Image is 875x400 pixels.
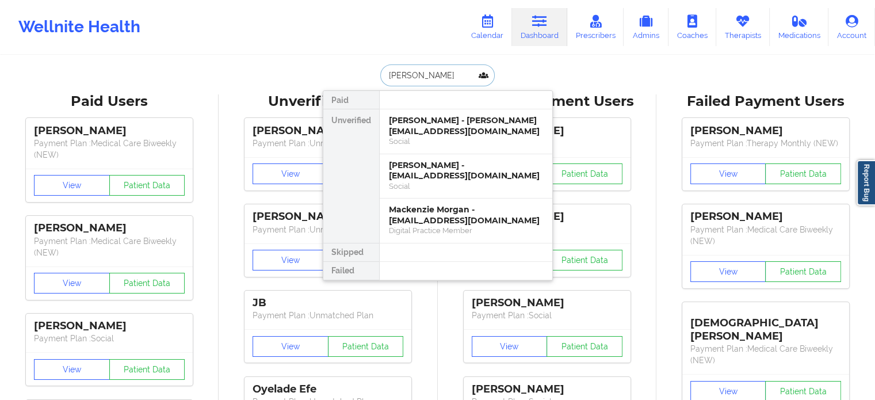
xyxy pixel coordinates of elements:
div: [PERSON_NAME] [34,319,185,333]
div: Oyelade Efe [253,383,403,396]
div: Social [389,181,543,191]
a: Account [828,8,875,46]
p: Payment Plan : Therapy Monthly (NEW) [690,138,841,149]
div: Skipped [323,243,379,262]
button: Patient Data [765,163,841,184]
div: [PERSON_NAME] [690,210,841,223]
div: [PERSON_NAME] [690,124,841,138]
div: [PERSON_NAME] - [EMAIL_ADDRESS][DOMAIN_NAME] [389,160,543,181]
div: [PERSON_NAME] [253,124,403,138]
a: Medications [770,8,829,46]
p: Payment Plan : Social [472,310,622,321]
p: Payment Plan : Medical Care Biweekly (NEW) [690,224,841,247]
div: Paid [323,91,379,109]
p: Payment Plan : Unmatched Plan [253,310,403,321]
button: Patient Data [547,250,622,271]
button: Patient Data [109,273,185,294]
div: Digital Practice Member [389,226,543,235]
p: Payment Plan : Medical Care Biweekly (NEW) [34,138,185,161]
a: Calendar [463,8,512,46]
div: [PERSON_NAME] [34,124,185,138]
div: Failed Payment Users [664,93,867,111]
div: [PERSON_NAME] [472,296,622,310]
p: Payment Plan : Unmatched Plan [253,224,403,235]
div: JB [253,296,403,310]
div: Unverified [323,109,379,243]
p: Payment Plan : Unmatched Plan [253,138,403,149]
p: Payment Plan : Medical Care Biweekly (NEW) [690,343,841,366]
button: View [690,163,766,184]
div: Unverified Users [227,93,429,111]
button: Patient Data [109,359,185,380]
button: Patient Data [765,261,841,282]
button: Patient Data [547,336,622,357]
a: Coaches [668,8,716,46]
div: Mackenzie Morgan - [EMAIL_ADDRESS][DOMAIN_NAME] [389,204,543,226]
button: View [253,250,328,271]
div: [PERSON_NAME] [253,210,403,223]
div: [DEMOGRAPHIC_DATA][PERSON_NAME] [690,308,841,343]
a: Report Bug [857,160,875,205]
button: View [34,359,110,380]
a: Admins [624,8,668,46]
div: Social [389,136,543,146]
button: Patient Data [547,163,622,184]
div: Failed [323,262,379,280]
div: [PERSON_NAME] [34,222,185,235]
div: [PERSON_NAME] [472,383,622,396]
div: [PERSON_NAME] - [PERSON_NAME][EMAIL_ADDRESS][DOMAIN_NAME] [389,115,543,136]
p: Payment Plan : Social [34,333,185,344]
button: View [472,336,548,357]
button: View [253,163,328,184]
div: Paid Users [8,93,211,111]
button: Patient Data [109,175,185,196]
button: View [690,261,766,282]
a: Therapists [716,8,770,46]
p: Payment Plan : Medical Care Biweekly (NEW) [34,235,185,258]
button: View [253,336,328,357]
button: View [34,175,110,196]
button: View [34,273,110,294]
a: Prescribers [567,8,624,46]
button: Patient Data [328,336,404,357]
a: Dashboard [512,8,567,46]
